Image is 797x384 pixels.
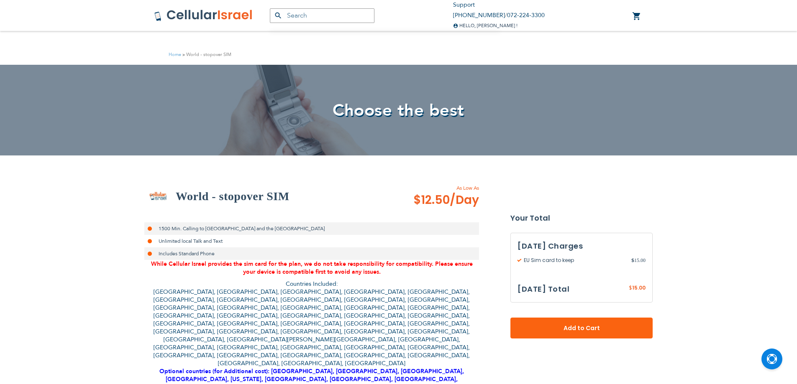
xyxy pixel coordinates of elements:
img: Cellular Israel Logo [154,9,253,22]
a: [PHONE_NUMBER] [453,11,505,19]
button: Add to Cart [510,318,653,338]
a: 072-224-3300 [507,11,545,19]
li: 1500 Min. Calling to [GEOGRAPHIC_DATA] and the [GEOGRAPHIC_DATA] [144,222,479,235]
a: Home [169,51,181,58]
h3: [DATE] Total [518,283,569,295]
li: Unlimited local Talk and Text [144,235,479,247]
span: Hello, [PERSON_NAME] ! [453,23,518,29]
span: /Day [450,192,479,209]
span: Choose the best [333,99,464,122]
strong: Your Total [510,212,653,224]
span: While Cellular Israel provides the sim card for the plan, we do not take responsibility for compa... [151,260,473,276]
span: As Low As [391,184,479,192]
span: 15.00 [632,284,646,291]
h3: [DATE] Charges [518,240,646,252]
li: World - stopover SIM [181,51,231,58]
span: EU Sim card to keep [518,257,631,264]
span: Add to Cart [538,324,625,333]
span: $ [631,257,634,264]
img: World - stopover SIM [144,183,172,210]
span: $ [629,285,632,292]
h2: World - stopover SIM [176,188,290,205]
input: Search [270,8,374,23]
li: / [453,10,545,21]
span: $12.50 [413,192,479,209]
li: Includes Standard Phone [144,247,479,260]
a: Support [453,1,475,9]
span: 15.00 [631,257,646,264]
